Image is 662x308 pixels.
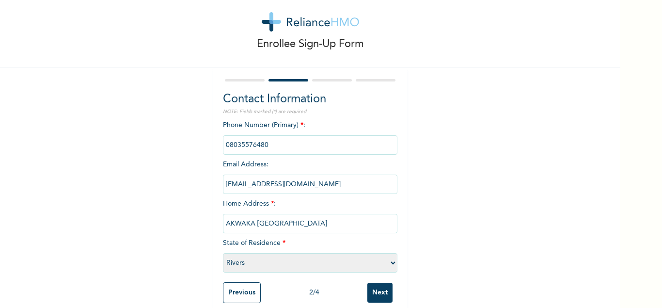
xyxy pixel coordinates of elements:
[223,108,397,115] p: NOTE: Fields marked (*) are required
[223,214,397,233] input: Enter home address
[223,161,397,188] span: Email Address :
[367,283,393,303] input: Next
[223,282,261,303] input: Previous
[262,12,359,32] img: logo
[223,175,397,194] input: Enter email Address
[261,288,367,298] div: 2 / 4
[223,135,397,155] input: Enter Primary Phone Number
[223,91,397,108] h2: Contact Information
[223,240,397,266] span: State of Residence
[223,122,397,148] span: Phone Number (Primary) :
[257,36,364,52] p: Enrollee Sign-Up Form
[223,200,397,227] span: Home Address :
